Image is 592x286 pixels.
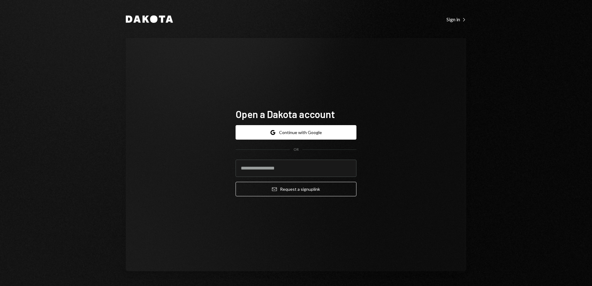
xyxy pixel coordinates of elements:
div: OR [294,147,299,152]
button: Request a signuplink [236,182,356,196]
button: Continue with Google [236,125,356,140]
a: Sign in [446,16,466,22]
h1: Open a Dakota account [236,108,356,120]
